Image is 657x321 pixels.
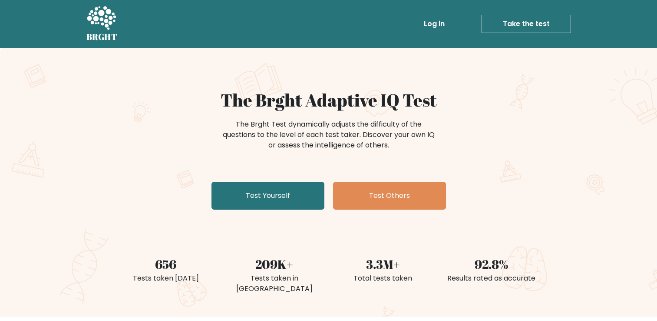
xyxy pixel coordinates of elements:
div: The Brght Test dynamically adjusts the difficulty of the questions to the level of each test take... [220,119,437,150]
div: Tests taken [DATE] [117,273,215,284]
a: Take the test [482,15,571,33]
a: BRGHT [86,3,118,44]
div: 92.8% [442,255,541,273]
a: Log in [420,15,448,33]
h1: The Brght Adaptive IQ Test [117,90,541,110]
div: 209K+ [225,255,324,273]
a: Test Yourself [211,182,324,210]
div: 3.3M+ [334,255,432,273]
div: Total tests taken [334,273,432,284]
h5: BRGHT [86,32,118,42]
a: Test Others [333,182,446,210]
div: Tests taken in [GEOGRAPHIC_DATA] [225,273,324,294]
div: Results rated as accurate [442,273,541,284]
div: 656 [117,255,215,273]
